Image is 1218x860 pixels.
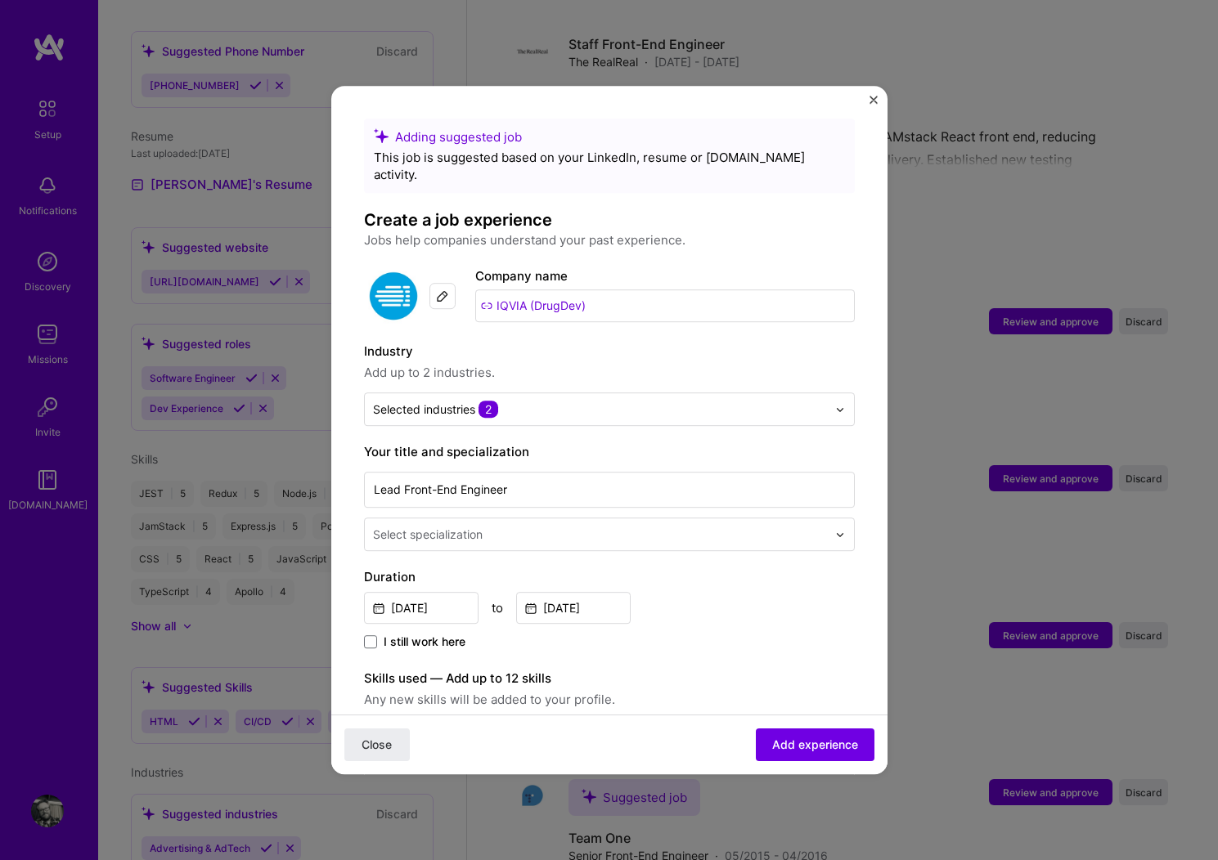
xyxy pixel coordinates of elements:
div: to [492,599,503,616]
label: Your title and specialization [364,442,855,462]
label: Company name [475,268,568,284]
label: Duration [364,567,855,587]
div: Select specialization [373,526,483,543]
button: Add experience [756,728,874,761]
div: Adding suggested job [374,128,845,146]
div: Edit [429,283,456,309]
span: Add experience [772,737,858,753]
button: Close [870,96,878,113]
button: Close [344,728,410,761]
p: Jobs help companies understand your past experience. [364,231,855,250]
div: This job is suggested based on your LinkedIn, resume or [DOMAIN_NAME] activity. [374,149,845,183]
input: Role name [364,472,855,508]
img: Edit [436,289,449,302]
span: Close [362,737,392,753]
div: Selected industries [373,401,498,418]
span: Any new skills will be added to your profile. [364,690,855,710]
label: Industry [364,342,855,361]
input: Date [364,592,479,624]
label: Skills used — Add up to 12 skills [364,669,855,688]
input: Search for a company... [475,289,855,322]
input: Date [516,592,631,624]
span: Add up to 2 industries. [364,363,855,383]
img: drop icon [835,530,845,540]
img: Company logo [364,267,423,325]
i: icon SuggestedTeams [374,128,389,143]
img: drop icon [835,405,845,414]
span: 2 [479,401,498,418]
span: I still work here [384,634,465,650]
h4: Create a job experience [364,209,855,231]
